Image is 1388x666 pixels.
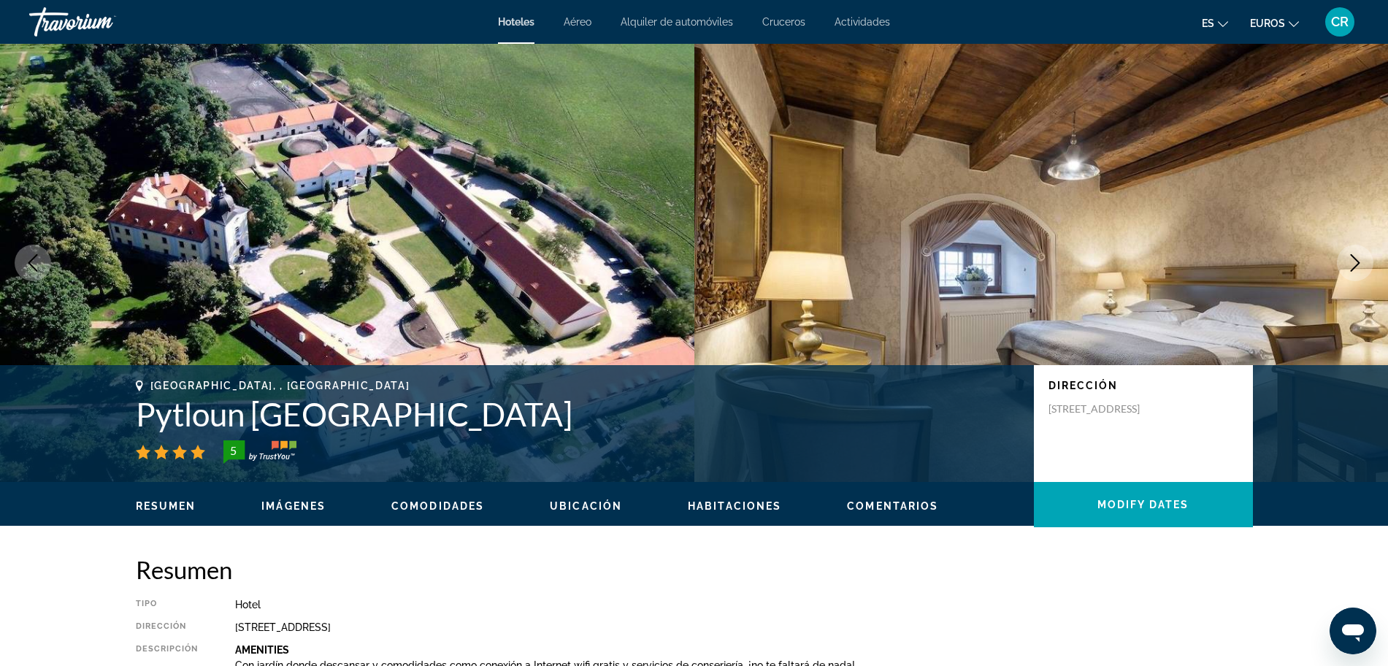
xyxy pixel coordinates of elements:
iframe: Botón para iniciar la ventana de mensajería [1330,608,1376,654]
button: Resumen [136,499,196,513]
button: Cambiar idioma [1202,12,1228,34]
button: Ubicación [550,499,622,513]
h1: Pytloun [GEOGRAPHIC_DATA] [136,395,1019,433]
font: es [1202,18,1214,29]
span: Resumen [136,500,196,512]
span: Comentarios [847,500,938,512]
h2: Resumen [136,555,1253,584]
a: Alquiler de automóviles [621,16,733,28]
div: 5 [219,442,248,459]
button: Previous image [15,245,51,281]
span: Modify Dates [1097,499,1189,510]
a: Hoteles [498,16,534,28]
div: [STREET_ADDRESS] [235,621,1253,633]
button: Comodidades [391,499,484,513]
font: CR [1331,14,1349,29]
a: Aéreo [564,16,591,28]
font: euros [1250,18,1285,29]
span: Ubicación [550,500,622,512]
img: trustyou-badge-hor.svg [223,440,296,464]
p: Dirección [1048,380,1238,391]
button: Menú de usuario [1321,7,1359,37]
button: Imágenes [261,499,326,513]
a: Cruceros [762,16,805,28]
button: Cambiar moneda [1250,12,1299,34]
button: Modify Dates [1034,482,1253,527]
div: Hotel [235,599,1253,610]
a: Actividades [835,16,890,28]
span: Imágenes [261,500,326,512]
a: Travorium [29,3,175,41]
div: Tipo [136,599,199,610]
div: Dirección [136,621,199,633]
p: [STREET_ADDRESS] [1048,402,1165,416]
span: Habitaciones [688,500,781,512]
button: Comentarios [847,499,938,513]
span: [GEOGRAPHIC_DATA], , [GEOGRAPHIC_DATA] [150,380,410,391]
button: Habitaciones [688,499,781,513]
span: Comodidades [391,500,484,512]
button: Next image [1337,245,1373,281]
b: Amenities [235,644,289,656]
